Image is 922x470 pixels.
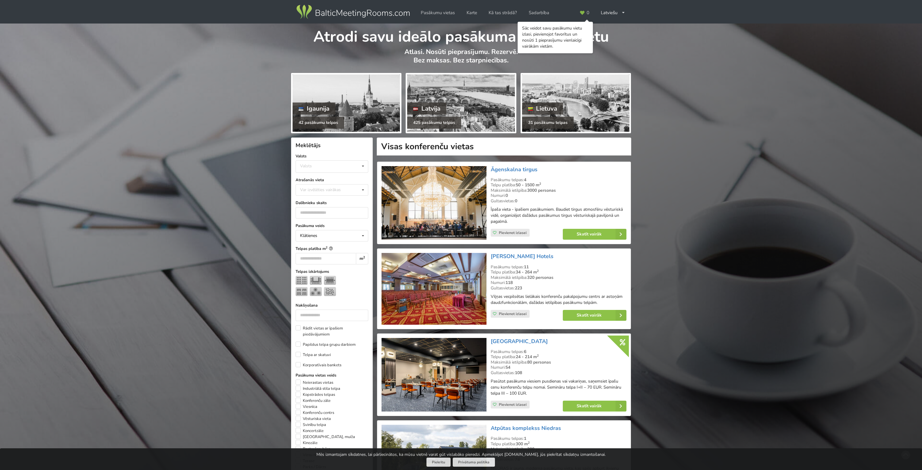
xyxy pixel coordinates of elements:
a: Skatīt vairāk [563,310,626,321]
div: Gultasvietas: [491,370,626,376]
img: Klase [296,287,308,296]
div: Pasākumu telpas: [491,264,626,270]
img: Pieņemšana [324,287,336,296]
label: Neierastas vietas [296,380,333,386]
div: Telpu platība: [491,354,626,360]
strong: 80 personas [527,359,551,365]
div: Sāc veidot savu pasākumu vietu izlasi, pievienojot favorītus un nosūti 1 pieprasījumu vienlaicīgi... [522,25,588,49]
a: Igaunija 42 pasākumu telpas [291,73,401,133]
a: [PERSON_NAME] Hotels [491,253,553,260]
label: Kinozāle [296,440,318,446]
label: Telpas platība m [296,246,368,252]
div: Pasākumu telpas: [491,177,626,183]
div: 31 pasākumu telpas [522,117,574,129]
img: Neierastas vietas | Rīga | Āgenskalna tirgus [382,166,486,240]
div: 42 pasākumu telpas [293,117,344,129]
span: Pievienot izlasei [499,230,527,235]
a: Āgenskalna tirgus [491,166,537,173]
label: Papildus telpa grupu darbiem [296,342,356,348]
label: Rādīt vietas ar īpašiem piedāvājumiem [296,325,368,337]
label: Konferenču zāle [296,398,331,404]
label: Vēsturiska vieta [296,416,331,422]
div: Maksimālā ietilpība: [491,446,626,452]
label: Konferenču centrs [296,410,334,416]
strong: 118 [505,280,513,285]
div: Gultasvietas: [491,285,626,291]
div: 425 pasākumu telpas [407,117,461,129]
div: Lietuva [522,103,563,115]
label: Industriālā stila telpa [296,386,340,392]
h1: Atrodi savu ideālo pasākuma norises vietu [291,24,631,46]
p: Atlasi. Nosūti pieprasījumu. Rezervē. Bez maksas. Bez starpniecības. [291,48,631,71]
div: Telpu platība: [491,270,626,275]
strong: 108 [515,370,522,376]
p: Pasūtot pasākuma viesiem pusdienas vai vakariņas, saņemsiet īpašu cenu konferenču telpu nomai. Se... [491,378,626,396]
label: Dalībnieku skaits [296,200,368,206]
label: Telpas izkārtojums [296,269,368,275]
a: Latvija 425 pasākumu telpas [406,73,516,133]
img: Baltic Meeting Rooms [295,4,411,21]
a: Lietuva 31 pasākumu telpas [521,73,631,133]
sup: 2 [363,255,365,260]
label: Kopstrādes telpas [296,392,335,398]
a: Atpūtas komplekss Niedras [491,424,561,432]
label: Telpa ar skatuvi [296,352,331,358]
a: Sadarbība [524,7,553,19]
span: Pievienot izlasei [499,402,527,407]
label: Restorāns, bārs [296,446,330,452]
div: Maksimālā ietilpība: [491,360,626,365]
strong: 11 [524,264,529,270]
button: Piekrītu [426,458,451,467]
div: Numuri: [491,280,626,285]
strong: 54 [505,364,510,370]
label: Nakšņošana [296,302,368,308]
label: Koncertzāle [296,428,324,434]
label: Pasākuma veids [296,223,368,229]
a: Skatīt vairāk [563,229,626,240]
img: Viesnīca | Viļņa | Artis Centrum Hotels [382,253,486,324]
p: Īpaša vieta - īpašiem pasākumiem. Baudiet tirgus atmosfēru vēsturiskā vidē, organizējot dažādus p... [491,207,626,225]
h1: Visas konferenču vietas [377,137,631,156]
span: 0 [587,11,589,15]
span: Meklētājs [296,142,321,149]
label: Viesnīca [296,404,317,410]
strong: 4 [524,177,526,183]
strong: 0 [515,198,517,204]
sup: 2 [528,440,530,445]
label: Korporatīvais bankets [296,362,341,368]
sup: 2 [537,269,539,273]
p: Viļņas vecpilsētas lielākais konferenču pakalpojumu centrs ar astoņām daudzfunkcionālām, dažādas ... [491,294,626,306]
strong: 3000 personas [527,188,556,193]
a: Skatīt vairāk [563,401,626,412]
a: Privātuma politika [453,458,495,467]
a: Viesnīca | Rīga | Aston Hotel Riga [382,338,486,412]
div: Latviešu [597,7,629,19]
strong: 6 [524,349,526,355]
div: Pasākumu telpas: [491,436,626,441]
strong: 200 personas [527,446,553,452]
strong: 300 m [516,441,530,447]
div: m [356,253,368,264]
div: Klātienes [300,234,317,238]
label: [GEOGRAPHIC_DATA], muiža [296,434,355,440]
sup: 2 [326,245,328,249]
label: Pasākuma vietas veids [296,372,368,378]
strong: 223 [515,285,522,291]
img: U-Veids [310,276,322,285]
div: Telpu platība: [491,182,626,188]
div: Numuri: [491,365,626,370]
sup: 2 [537,353,539,358]
label: Valsts [296,153,368,159]
strong: 50 - 1500 m [516,182,541,188]
a: Kā tas strādā? [484,7,521,19]
label: Atrašanās vieta [296,177,368,183]
div: Var izvēlēties vairākas [299,186,354,193]
div: Maksimālā ietilpība: [491,188,626,193]
div: Telpu platība: [491,441,626,447]
a: [GEOGRAPHIC_DATA] [491,338,548,345]
label: Svinību telpa [296,422,326,428]
div: Maksimālā ietilpība: [491,275,626,280]
div: Pasākumu telpas: [491,349,626,355]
